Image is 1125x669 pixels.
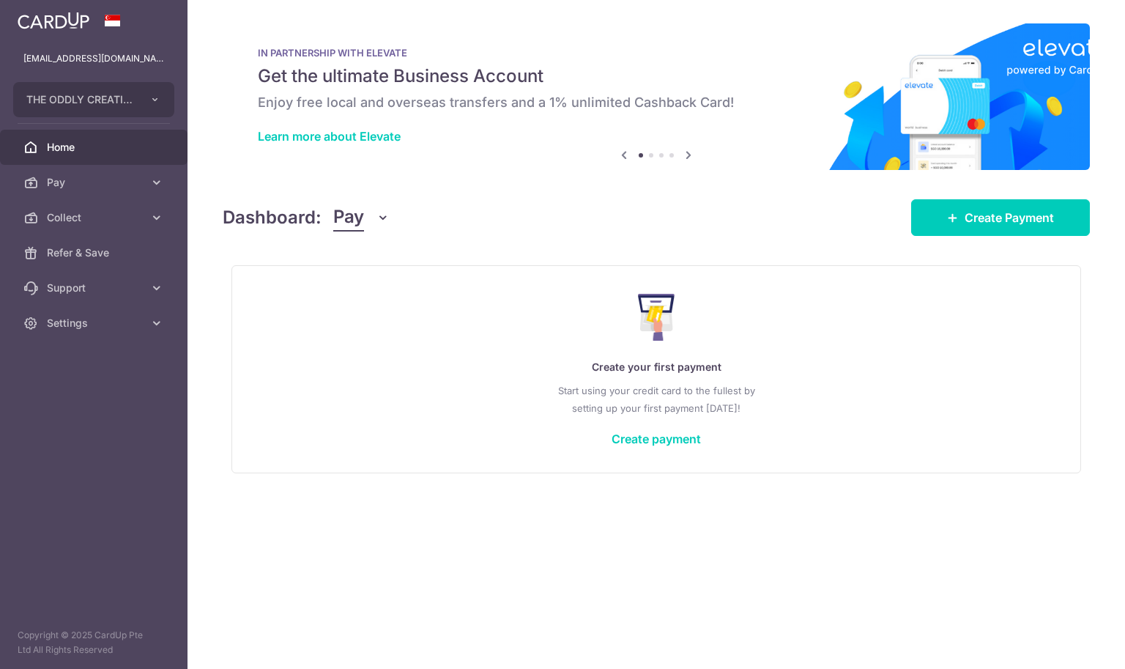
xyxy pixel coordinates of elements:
img: CardUp [18,12,89,29]
p: Create your first payment [261,358,1051,376]
h6: Enjoy free local and overseas transfers and a 1% unlimited Cashback Card! [258,94,1055,111]
span: THE ODDLY CREATIVES PTE. LTD. [26,92,135,107]
p: IN PARTNERSHIP WITH ELEVATE [258,47,1055,59]
span: Support [47,281,144,295]
a: Learn more about Elevate [258,129,401,144]
button: Pay [333,204,390,232]
span: Create Payment [965,209,1054,226]
h5: Get the ultimate Business Account [258,64,1055,88]
p: [EMAIL_ADDRESS][DOMAIN_NAME] [23,51,164,66]
span: Collect [47,210,144,225]
p: Start using your credit card to the fullest by setting up your first payment [DATE]! [261,382,1051,417]
span: Settings [47,316,144,330]
span: Home [47,140,144,155]
span: Refer & Save [47,245,144,260]
button: THE ODDLY CREATIVES PTE. LTD. [13,82,174,117]
a: Create Payment [911,199,1090,236]
img: Renovation banner [223,23,1090,170]
span: Pay [333,204,364,232]
h4: Dashboard: [223,204,322,231]
a: Create payment [612,432,701,446]
img: Make Payment [638,294,675,341]
span: Pay [47,175,144,190]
